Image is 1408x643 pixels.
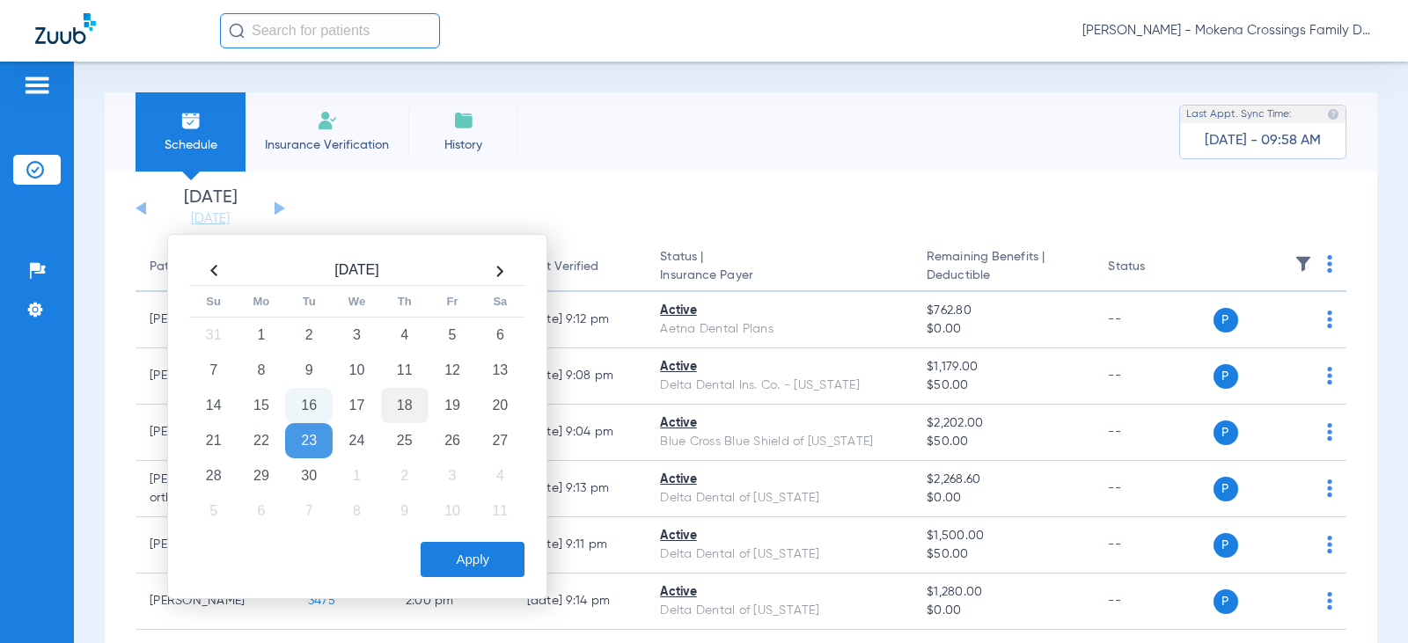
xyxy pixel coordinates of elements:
div: Patient Name [150,258,227,276]
th: Remaining Benefits | [913,243,1094,292]
span: P [1214,589,1238,614]
td: [PERSON_NAME] [136,574,294,630]
div: Delta Dental of [US_STATE] [660,602,898,620]
td: -- [1094,574,1213,630]
div: Aetna Dental Plans [660,320,898,339]
img: filter.svg [1294,255,1312,273]
img: group-dot-blue.svg [1327,423,1332,441]
th: Status | [646,243,913,292]
a: [DATE] [158,210,263,228]
img: Schedule [180,110,202,131]
span: P [1214,308,1238,332]
div: Active [660,527,898,545]
li: [DATE] [158,189,263,228]
td: -- [1094,405,1213,461]
span: P [1214,364,1238,389]
span: $0.00 [927,489,1080,508]
div: Active [660,302,898,320]
span: History [422,136,505,154]
span: $2,268.60 [927,471,1080,489]
img: group-dot-blue.svg [1327,311,1332,328]
div: Delta Dental of [US_STATE] [660,489,898,508]
td: 2:00 PM [392,574,513,630]
div: Delta Dental Ins. Co. - [US_STATE] [660,376,898,395]
span: Insurance Verification [259,136,395,154]
td: -- [1094,348,1213,405]
td: [DATE] 9:12 PM [513,292,647,348]
span: 3475 [308,595,335,607]
div: Patient Name [150,258,280,276]
img: group-dot-blue.svg [1327,592,1332,610]
td: [DATE] 9:14 PM [513,574,647,630]
span: $50.00 [927,545,1080,564]
img: group-dot-blue.svg [1327,479,1332,497]
img: Search Icon [229,23,245,39]
th: Status [1094,243,1213,292]
span: P [1214,477,1238,501]
span: [DATE] - 09:58 AM [1205,132,1321,150]
span: $1,179.00 [927,358,1080,376]
span: $762.80 [927,302,1080,320]
img: group-dot-blue.svg [1327,367,1332,384]
th: [DATE] [238,257,476,286]
td: -- [1094,461,1213,517]
span: $1,280.00 [927,583,1080,602]
img: Manual Insurance Verification [317,110,338,131]
span: Deductible [927,267,1080,285]
span: Schedule [149,136,232,154]
input: Search for patients [220,13,440,48]
td: -- [1094,292,1213,348]
span: [PERSON_NAME] - Mokena Crossings Family Dental [1082,22,1373,40]
td: [DATE] 9:08 PM [513,348,647,405]
span: $0.00 [927,320,1080,339]
span: $2,202.00 [927,414,1080,433]
div: Blue Cross Blue Shield of [US_STATE] [660,433,898,451]
span: Insurance Payer [660,267,898,285]
img: hamburger-icon [23,75,51,96]
span: P [1214,420,1238,445]
span: $1,500.00 [927,527,1080,545]
td: [DATE] 9:11 PM [513,517,647,574]
td: -- [1094,517,1213,574]
span: Last Appt. Sync Time: [1186,106,1292,123]
img: group-dot-blue.svg [1327,536,1332,553]
div: Active [660,583,898,602]
img: group-dot-blue.svg [1327,255,1332,273]
button: Apply [421,542,524,577]
img: Zuub Logo [35,13,96,44]
img: History [453,110,474,131]
div: Active [660,414,898,433]
span: P [1214,533,1238,558]
img: last sync help info [1327,108,1339,121]
td: [DATE] 9:13 PM [513,461,647,517]
div: Active [660,471,898,489]
span: $0.00 [927,602,1080,620]
span: $50.00 [927,433,1080,451]
div: Last Verified [527,258,598,276]
td: [DATE] 9:04 PM [513,405,647,461]
div: Delta Dental of [US_STATE] [660,545,898,564]
span: $50.00 [927,376,1080,395]
div: Active [660,358,898,376]
div: Last Verified [527,258,633,276]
